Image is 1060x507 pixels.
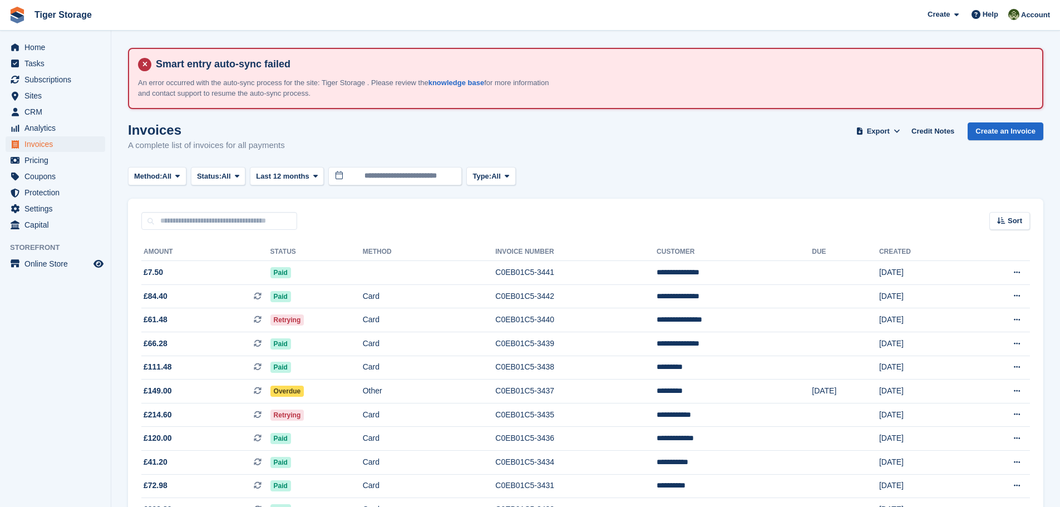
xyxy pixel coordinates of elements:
[6,104,105,120] a: menu
[9,7,26,23] img: stora-icon-8386f47178a22dfd0bd8f6a31ec36ba5ce8667c1dd55bd0f319d3a0aa187defe.svg
[363,308,496,332] td: Card
[128,139,285,152] p: A complete list of invoices for all payments
[151,58,1033,71] h4: Smart entry auto-sync failed
[1008,215,1022,227] span: Sort
[879,356,966,380] td: [DATE]
[363,380,496,403] td: Other
[812,380,879,403] td: [DATE]
[144,291,167,302] span: £84.40
[6,72,105,87] a: menu
[495,284,657,308] td: C0EB01C5-3442
[10,242,111,253] span: Storefront
[144,361,172,373] span: £111.48
[30,6,96,24] a: Tiger Storage
[6,152,105,168] a: menu
[854,122,903,141] button: Export
[24,217,91,233] span: Capital
[197,171,221,182] span: Status:
[495,308,657,332] td: C0EB01C5-3440
[363,356,496,380] td: Card
[879,403,966,427] td: [DATE]
[6,169,105,184] a: menu
[24,152,91,168] span: Pricing
[128,167,186,185] button: Method: All
[363,474,496,498] td: Card
[24,201,91,216] span: Settings
[879,308,966,332] td: [DATE]
[270,433,291,444] span: Paid
[144,314,167,326] span: £61.48
[879,332,966,356] td: [DATE]
[363,427,496,451] td: Card
[968,122,1043,141] a: Create an Invoice
[24,72,91,87] span: Subscriptions
[495,261,657,285] td: C0EB01C5-3441
[495,380,657,403] td: C0EB01C5-3437
[1021,9,1050,21] span: Account
[495,427,657,451] td: C0EB01C5-3436
[144,480,167,491] span: £72.98
[270,457,291,468] span: Paid
[495,403,657,427] td: C0EB01C5-3435
[191,167,245,185] button: Status: All
[1008,9,1019,20] img: Matthew Ellwood
[6,136,105,152] a: menu
[428,78,484,87] a: knowledge base
[6,256,105,272] a: menu
[363,243,496,261] th: Method
[495,243,657,261] th: Invoice Number
[983,9,998,20] span: Help
[256,171,309,182] span: Last 12 months
[24,169,91,184] span: Coupons
[128,122,285,137] h1: Invoices
[270,243,363,261] th: Status
[6,201,105,216] a: menu
[144,409,172,421] span: £214.60
[92,257,105,270] a: Preview store
[24,185,91,200] span: Protection
[879,284,966,308] td: [DATE]
[24,120,91,136] span: Analytics
[270,386,304,397] span: Overdue
[6,56,105,71] a: menu
[24,256,91,272] span: Online Store
[879,474,966,498] td: [DATE]
[363,450,496,474] td: Card
[6,120,105,136] a: menu
[270,362,291,373] span: Paid
[812,243,879,261] th: Due
[879,427,966,451] td: [DATE]
[270,338,291,350] span: Paid
[138,77,555,99] p: An error occurred with the auto-sync process for the site: Tiger Storage . Please review the for ...
[6,40,105,55] a: menu
[144,432,172,444] span: £120.00
[879,450,966,474] td: [DATE]
[270,410,304,421] span: Retrying
[144,338,167,350] span: £66.28
[162,171,172,182] span: All
[6,185,105,200] a: menu
[466,167,515,185] button: Type: All
[250,167,324,185] button: Last 12 months
[867,126,890,137] span: Export
[270,314,304,326] span: Retrying
[134,171,162,182] span: Method:
[907,122,959,141] a: Credit Notes
[879,243,966,261] th: Created
[363,403,496,427] td: Card
[6,217,105,233] a: menu
[144,267,163,278] span: £7.50
[879,261,966,285] td: [DATE]
[24,56,91,71] span: Tasks
[491,171,501,182] span: All
[472,171,491,182] span: Type:
[24,88,91,104] span: Sites
[144,385,172,397] span: £149.00
[144,456,167,468] span: £41.20
[495,450,657,474] td: C0EB01C5-3434
[657,243,812,261] th: Customer
[363,284,496,308] td: Card
[24,104,91,120] span: CRM
[270,267,291,278] span: Paid
[495,474,657,498] td: C0EB01C5-3431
